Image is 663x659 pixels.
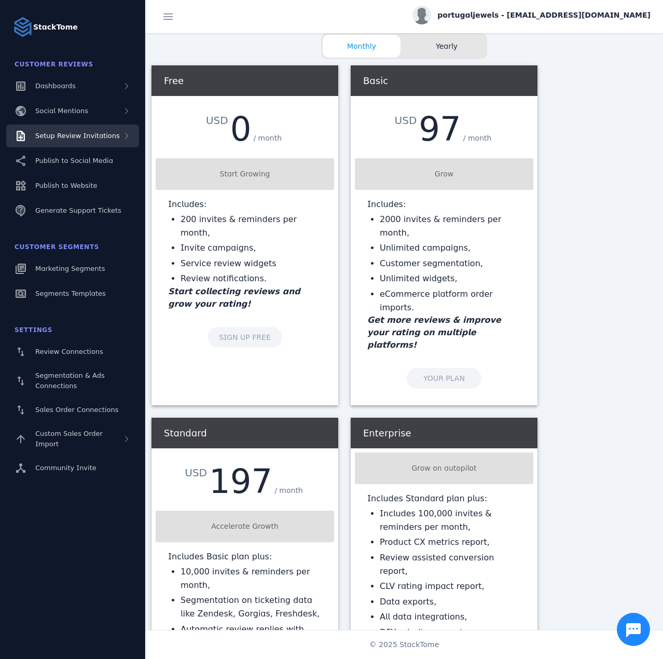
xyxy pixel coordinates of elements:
div: Grow [359,169,529,180]
div: Accelerate Growth [160,521,330,532]
li: Unlimited widgets, [380,272,521,285]
button: portugaljewels - [EMAIL_ADDRESS][DOMAIN_NAME] [412,6,651,24]
img: profile.jpg [412,6,431,24]
div: / month [272,483,305,498]
li: 2000 invites & reminders per month, [380,213,521,239]
span: Free [164,75,184,86]
li: Product CX metrics report, [380,536,521,549]
strong: StackTome [33,22,78,33]
a: Sales Order Connections [6,399,139,421]
a: Review Connections [6,340,139,363]
li: Segmentation on ticketing data like Zendesk, Gorgias, Freshdesk, [181,594,322,620]
li: Includes 100,000 invites & reminders per month, [380,507,521,533]
span: Social Mentions [35,107,88,115]
a: Segmentation & Ads Connections [6,365,139,396]
span: Customer Reviews [15,61,93,68]
div: 197 [209,465,272,498]
li: CLV rating impact report, [380,580,521,593]
a: Generate Support Tickets [6,199,139,222]
span: Enterprise [363,428,411,438]
li: 10,000 invites & reminders per month, [181,565,322,592]
a: Community Invite [6,457,139,479]
li: Data exports, [380,595,521,609]
span: Customer Segments [15,243,99,251]
span: Publish to Website [35,182,97,189]
a: Publish to Website [6,174,139,197]
li: eCommerce platform order imports. [380,287,521,314]
span: portugaljewels - [EMAIL_ADDRESS][DOMAIN_NAME] [437,10,651,21]
div: Grow on autopilot [359,463,529,474]
li: Service review widgets [181,257,322,270]
div: 0 [230,113,252,146]
img: Logo image [12,17,33,37]
span: Publish to Social Media [35,157,113,164]
div: Start Growing [160,169,330,180]
span: Marketing Segments [35,265,105,272]
span: Setup Review Invitations [35,132,120,140]
span: Dashboards [35,82,76,90]
div: / month [461,131,494,146]
li: Automatic review replies with ChatGPT AI, [181,623,322,649]
span: Review Connections [35,348,103,355]
li: Invite campaigns, [181,241,322,255]
span: Community Invite [35,464,96,472]
p: Includes Basic plan plus: [168,551,322,563]
em: Start collecting reviews and grow your rating! [168,286,300,309]
span: Yearly [408,41,486,52]
span: Generate Support Tickets [35,207,121,214]
li: Review notifications. [181,272,322,285]
div: USD [395,113,419,128]
li: DFY priority support. [380,626,521,639]
a: Segments Templates [6,282,139,305]
div: 97 [419,113,461,146]
li: Review assisted conversion report, [380,551,521,578]
span: Sales Order Connections [35,406,118,414]
div: USD [185,465,209,480]
li: All data integrations, [380,610,521,624]
a: Marketing Segments [6,257,139,280]
li: Customer segmentation, [380,257,521,270]
p: Includes: [168,198,322,211]
li: Unlimited campaigns, [380,241,521,255]
span: Settings [15,326,52,334]
span: Basic [363,75,388,86]
span: © 2025 StackTome [369,639,439,650]
li: 200 invites & reminders per month, [181,213,322,239]
em: Get more reviews & improve your rating on multiple platforms! [367,315,501,350]
span: Segments Templates [35,290,106,297]
span: Monthly [323,41,400,52]
p: Includes Standard plan plus: [367,492,521,505]
p: Includes: [367,198,521,211]
div: USD [206,113,230,128]
span: Standard [164,428,207,438]
a: Publish to Social Media [6,149,139,172]
span: Custom Sales Order Import [35,430,103,448]
div: / month [251,131,284,146]
span: Segmentation & Ads Connections [35,372,105,390]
